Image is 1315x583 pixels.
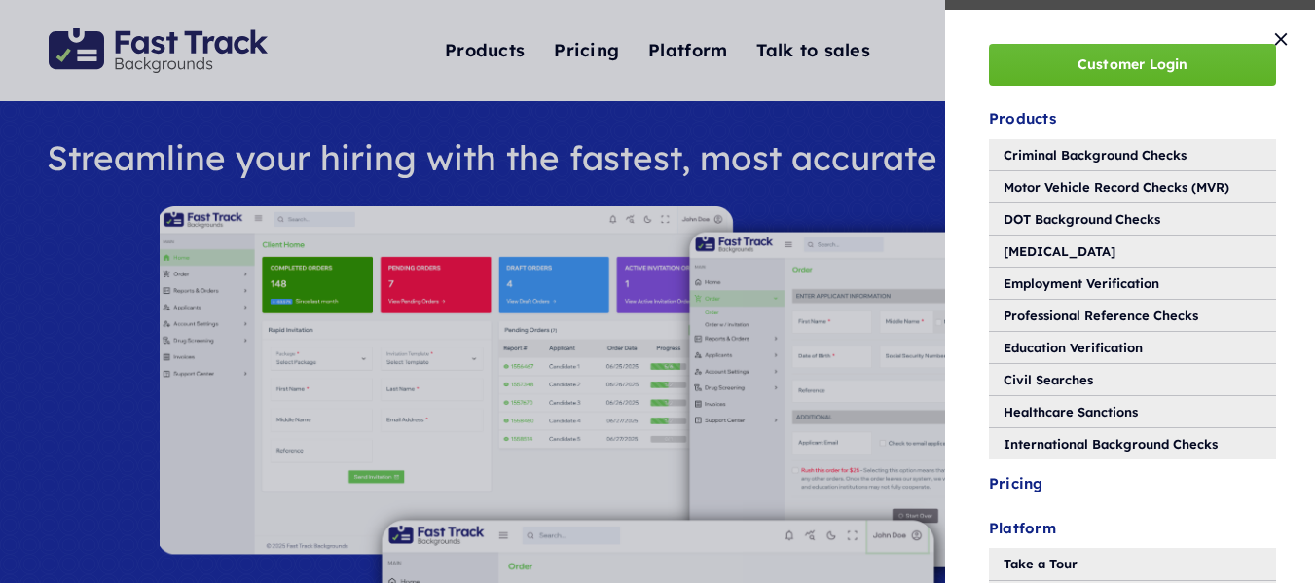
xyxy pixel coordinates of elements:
[1004,176,1229,198] span: Motor Vehicle Record Checks (MVR)
[989,510,1276,549] a: Platform
[989,171,1276,202] a: Motor Vehicle Record Checks (MVR)
[989,300,1276,331] a: Professional Reference Checks
[989,236,1276,267] a: [MEDICAL_DATA]
[989,106,1056,131] span: Products
[989,516,1056,541] span: Platform
[989,364,1276,395] a: Civil Searches
[989,139,1276,170] a: Criminal Background Checks
[1004,144,1187,165] span: Criminal Background Checks
[1004,305,1198,326] span: Professional Reference Checks
[989,548,1276,579] a: Take a Tour
[989,268,1276,299] a: Employment Verification
[989,44,1276,86] a: Customer Login
[1004,553,1078,574] span: Take a Tour
[1266,29,1296,49] button: Close
[1004,337,1143,358] span: Education Verification
[1004,273,1159,294] span: Employment Verification
[989,465,1276,504] a: Pricing
[1078,56,1188,73] span: Customer Login
[1004,240,1115,262] span: [MEDICAL_DATA]
[989,332,1276,363] a: Education Verification
[1004,433,1218,455] span: International Background Checks
[989,203,1276,235] a: DOT Background Checks
[989,471,1043,496] span: Pricing
[989,428,1276,459] a: International Background Checks
[1004,401,1138,422] span: Healthcare Sanctions
[989,396,1276,427] a: Healthcare Sanctions
[1004,369,1093,390] span: Civil Searches
[1004,208,1160,230] span: DOT Background Checks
